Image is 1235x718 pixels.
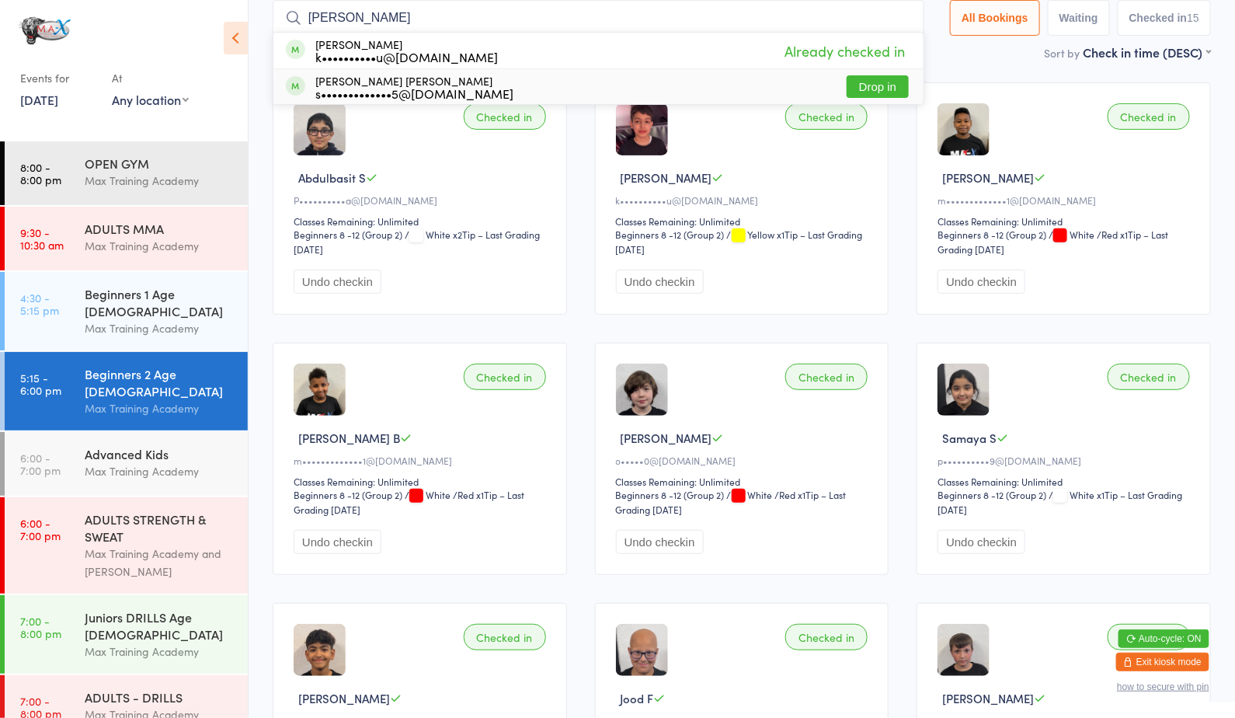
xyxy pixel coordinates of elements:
[85,545,235,580] div: Max Training Academy and [PERSON_NAME]
[315,75,513,99] div: [PERSON_NAME] [PERSON_NAME]
[5,207,248,270] a: 9:30 -10:30 amADULTS MMAMax Training Academy
[616,364,668,416] img: image1739906709.png
[112,65,189,91] div: At
[315,87,513,99] div: s•••••••••••••5@[DOMAIN_NAME]
[294,228,402,241] div: Beginners 8 -12 (Group 2)
[1118,629,1209,648] button: Auto-cycle: ON
[1116,653,1209,671] button: Exit kiosk mode
[616,488,725,501] div: Beginners 8 -12 (Group 2)
[112,91,189,108] div: Any location
[85,445,235,462] div: Advanced Kids
[298,690,390,706] span: [PERSON_NAME]
[5,272,248,350] a: 4:30 -5:15 pmBeginners 1 Age [DEMOGRAPHIC_DATA]Max Training Academy
[616,193,873,207] div: k••••••••••u@[DOMAIN_NAME]
[20,291,59,316] time: 4:30 - 5:15 pm
[294,364,346,416] img: image1741721603.png
[616,475,873,488] div: Classes Remaining: Unlimited
[315,38,498,63] div: [PERSON_NAME]
[20,65,96,91] div: Events for
[938,530,1025,554] button: Undo checkin
[847,75,909,98] button: Drop in
[294,624,346,676] img: image1759941097.png
[1117,681,1209,692] button: how to secure with pin
[294,530,381,554] button: Undo checkin
[20,91,58,108] a: [DATE]
[294,214,551,228] div: Classes Remaining: Unlimited
[464,364,546,390] div: Checked in
[464,103,546,130] div: Checked in
[1108,364,1190,390] div: Checked in
[938,103,990,155] img: image1741720577.png
[616,530,704,554] button: Undo checkin
[942,169,1034,186] span: [PERSON_NAME]
[1187,12,1199,24] div: 15
[621,430,712,446] span: [PERSON_NAME]
[20,161,61,186] time: 8:00 - 8:00 pm
[85,155,235,172] div: OPEN GYM
[938,454,1195,467] div: p••••••••••9@[DOMAIN_NAME]
[5,497,248,594] a: 6:00 -7:00 pmADULTS STRENGTH & SWEATMax Training Academy and [PERSON_NAME]
[616,624,668,676] img: image1749293437.png
[616,270,704,294] button: Undo checkin
[294,270,381,294] button: Undo checkin
[938,193,1195,207] div: m•••••••••••••1@[DOMAIN_NAME]
[785,103,868,130] div: Checked in
[85,511,235,545] div: ADULTS STRENGTH & SWEAT
[621,169,712,186] span: [PERSON_NAME]
[85,462,235,480] div: Max Training Academy
[938,488,1046,501] div: Beginners 8 -12 (Group 2)
[85,319,235,337] div: Max Training Academy
[1108,624,1190,650] div: Checked in
[85,220,235,237] div: ADULTS MMA
[616,454,873,467] div: o•••••0@[DOMAIN_NAME]
[85,399,235,417] div: Max Training Academy
[942,430,997,446] span: Samaya S
[315,51,498,63] div: k••••••••••u@[DOMAIN_NAME]
[621,690,654,706] span: Jood F
[20,371,61,396] time: 5:15 - 6:00 pm
[294,488,402,501] div: Beginners 8 -12 (Group 2)
[294,454,551,467] div: m•••••••••••••1@[DOMAIN_NAME]
[85,172,235,190] div: Max Training Academy
[781,37,909,64] span: Already checked in
[298,430,400,446] span: [PERSON_NAME] B
[938,624,990,676] img: image1747133791.png
[85,365,235,399] div: Beginners 2 Age [DEMOGRAPHIC_DATA]
[85,237,235,255] div: Max Training Academy
[20,451,61,476] time: 6:00 - 7:00 pm
[464,624,546,650] div: Checked in
[298,169,366,186] span: Abdulbasit S
[938,228,1046,241] div: Beginners 8 -12 (Group 2)
[616,228,725,241] div: Beginners 8 -12 (Group 2)
[1044,45,1080,61] label: Sort by
[20,517,61,542] time: 6:00 - 7:00 pm
[1108,103,1190,130] div: Checked in
[294,193,551,207] div: P••••••••••a@[DOMAIN_NAME]
[5,595,248,674] a: 7:00 -8:00 pmJuniors DRILLS Age [DEMOGRAPHIC_DATA]Max Training Academy
[938,270,1025,294] button: Undo checkin
[5,432,248,496] a: 6:00 -7:00 pmAdvanced KidsMax Training Academy
[938,364,990,416] img: image1738626766.png
[20,226,64,251] time: 9:30 - 10:30 am
[294,103,346,155] img: image1738626785.png
[785,364,868,390] div: Checked in
[1083,44,1211,61] div: Check in time (DESC)
[785,624,868,650] div: Checked in
[616,103,668,155] img: image1713371917.png
[85,285,235,319] div: Beginners 1 Age [DEMOGRAPHIC_DATA]
[938,214,1195,228] div: Classes Remaining: Unlimited
[20,615,61,640] time: 7:00 - 8:00 pm
[616,214,873,228] div: Classes Remaining: Unlimited
[938,475,1195,488] div: Classes Remaining: Unlimited
[294,475,551,488] div: Classes Remaining: Unlimited
[942,690,1034,706] span: [PERSON_NAME]
[85,643,235,660] div: Max Training Academy
[85,688,235,706] div: ADULTS - DRILLS
[5,141,248,205] a: 8:00 -8:00 pmOPEN GYMMax Training Academy
[16,12,74,50] img: MAX Training Academy Ltd
[85,608,235,643] div: Juniors DRILLS Age [DEMOGRAPHIC_DATA]
[5,352,248,430] a: 5:15 -6:00 pmBeginners 2 Age [DEMOGRAPHIC_DATA]Max Training Academy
